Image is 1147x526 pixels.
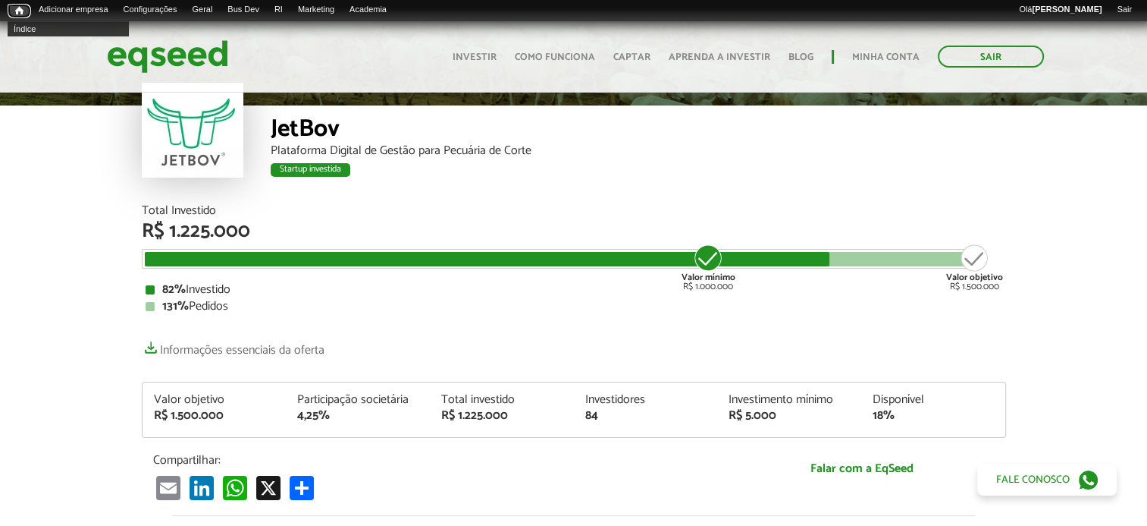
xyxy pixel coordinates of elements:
[271,163,350,177] div: Startup investida
[1011,4,1109,16] a: Olá[PERSON_NAME]
[729,453,995,484] a: Falar com a EqSeed
[290,4,342,16] a: Marketing
[584,394,706,406] div: Investidores
[142,335,324,357] a: Informações essenciais da oferta
[146,301,1002,313] div: Pedidos
[873,394,994,406] div: Disponível
[515,52,595,62] a: Como funciona
[1109,4,1139,16] a: Sair
[680,243,737,291] div: R$ 1.000.000
[287,475,317,500] a: Compartilhar
[873,410,994,422] div: 18%
[669,52,770,62] a: Aprenda a investir
[938,46,1044,68] a: Sair
[154,394,275,406] div: Valor objetivo
[267,4,290,16] a: RI
[1032,5,1102,14] strong: [PERSON_NAME]
[154,410,275,422] div: R$ 1.500.000
[852,52,920,62] a: Minha conta
[441,394,563,406] div: Total investido
[153,453,707,468] p: Compartilhar:
[162,279,186,300] strong: 82%
[107,36,228,77] img: EqSeed
[220,4,267,16] a: Bus Dev
[146,284,1002,296] div: Investido
[8,4,31,18] a: Início
[162,296,189,317] strong: 131%
[788,52,813,62] a: Blog
[271,145,1006,157] div: Plataforma Digital de Gestão para Pecuária de Corte
[142,222,1006,241] div: R$ 1.225.000
[342,4,394,16] a: Academia
[153,475,183,500] a: Email
[15,5,24,16] span: Início
[271,117,1006,145] div: JetBov
[186,475,217,500] a: LinkedIn
[297,394,418,406] div: Participação societária
[184,4,220,16] a: Geral
[946,270,1003,285] strong: Valor objetivo
[977,464,1117,496] a: Fale conosco
[729,394,850,406] div: Investimento mínimo
[220,475,250,500] a: WhatsApp
[584,410,706,422] div: 84
[946,243,1003,291] div: R$ 1.500.000
[31,4,116,16] a: Adicionar empresa
[613,52,650,62] a: Captar
[729,410,850,422] div: R$ 5.000
[453,52,497,62] a: Investir
[116,4,185,16] a: Configurações
[253,475,284,500] a: X
[682,270,735,285] strong: Valor mínimo
[297,410,418,422] div: 4,25%
[441,410,563,422] div: R$ 1.225.000
[142,205,1006,217] div: Total Investido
